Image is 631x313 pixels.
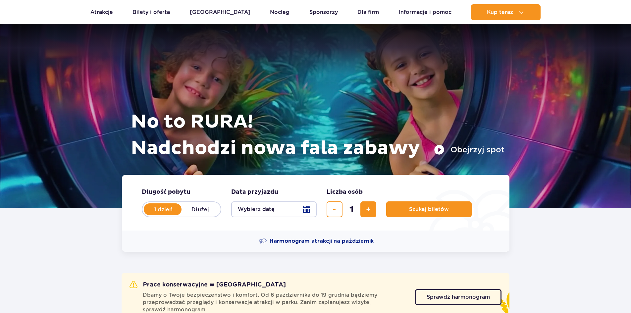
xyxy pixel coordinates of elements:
[131,109,504,162] h1: No to RURA! Nadchodzi nowa fala zabawy
[90,4,113,20] a: Atrakcje
[427,294,490,300] span: Sprawdź harmonogram
[144,202,182,216] label: 1 dzień
[231,201,317,217] button: Wybierz datę
[142,188,190,196] span: Długość pobytu
[415,289,501,305] a: Sprawdź harmonogram
[309,4,338,20] a: Sponsorzy
[434,144,504,155] button: Obejrzyj spot
[343,201,359,217] input: liczba biletów
[399,4,451,20] a: Informacje i pomoc
[270,4,289,20] a: Nocleg
[259,237,374,245] a: Harmonogram atrakcji na październik
[357,4,379,20] a: Dla firm
[130,281,286,289] h2: Prace konserwacyjne w [GEOGRAPHIC_DATA]
[386,201,472,217] button: Szukaj biletów
[360,201,376,217] button: dodaj bilet
[327,201,342,217] button: usuń bilet
[122,175,509,231] form: Planowanie wizyty w Park of Poland
[132,4,170,20] a: Bilety i oferta
[270,237,374,245] span: Harmonogram atrakcji na październik
[190,4,250,20] a: [GEOGRAPHIC_DATA]
[409,206,449,212] span: Szukaj biletów
[471,4,541,20] button: Kup teraz
[182,202,219,216] label: Dłużej
[487,9,513,15] span: Kup teraz
[231,188,278,196] span: Data przyjazdu
[327,188,363,196] span: Liczba osób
